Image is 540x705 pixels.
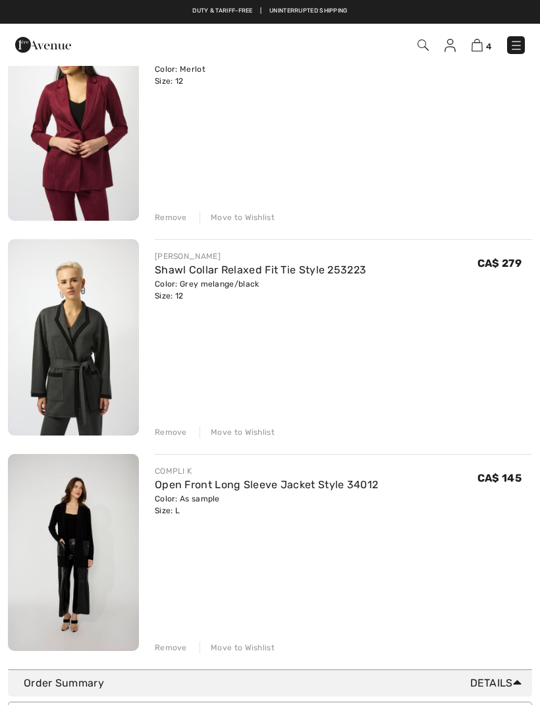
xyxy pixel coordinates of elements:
div: Remove [155,211,187,223]
div: Move to Wishlist [200,642,275,654]
img: Shawl Collar Relaxed Fit Tie Style 253223 [8,239,139,436]
div: COMPLI K [155,465,378,477]
div: [PERSON_NAME] [155,250,366,262]
a: Open Front Long Sleeve Jacket Style 34012 [155,478,378,491]
img: Shopping Bag [472,39,483,51]
div: Remove [155,426,187,438]
div: Color: Merlot Size: 12 [155,63,362,87]
div: Move to Wishlist [200,426,275,438]
span: Details [470,675,527,691]
img: My Info [445,39,456,52]
span: CA$ 145 [477,472,522,484]
img: Formal Long-Sleeve Blazer Style 253194 [8,24,139,221]
span: 4 [486,42,491,51]
div: Move to Wishlist [200,211,275,223]
a: Shawl Collar Relaxed Fit Tie Style 253223 [155,264,366,276]
span: CA$ 279 [477,257,522,269]
div: Color: As sample Size: L [155,493,378,517]
a: 1ère Avenue [15,38,71,50]
a: 4 [472,37,491,53]
img: Search [418,40,429,51]
div: Color: Grey melange/black Size: 12 [155,278,366,302]
img: Open Front Long Sleeve Jacket Style 34012 [8,454,139,651]
img: Menu [510,39,523,52]
div: Order Summary [24,675,527,691]
img: 1ère Avenue [15,32,71,58]
div: Remove [155,642,187,654]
